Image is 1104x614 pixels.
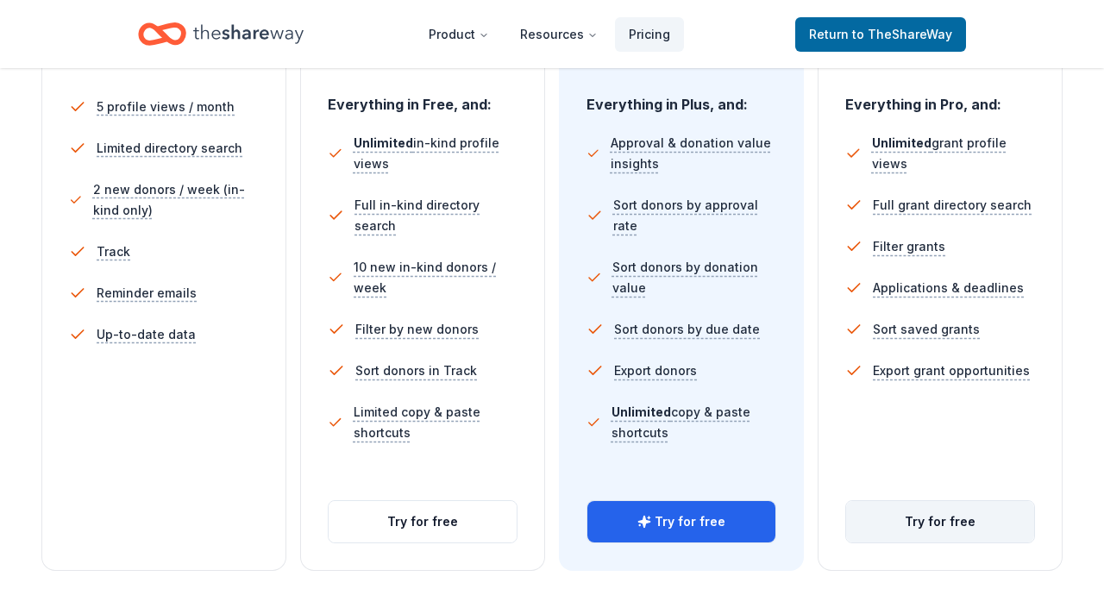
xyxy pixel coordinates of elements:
span: in-kind profile views [354,135,499,171]
span: Full grant directory search [873,195,1032,216]
span: Filter grants [873,236,945,257]
span: Unlimited [354,135,413,150]
button: Try for free [329,501,517,542]
span: copy & paste shortcuts [612,404,750,440]
span: Sort donors by approval rate [613,195,776,236]
span: Reminder emails [97,283,197,304]
span: Sort saved grants [873,319,980,340]
span: Unlimited [612,404,671,419]
button: Try for free [587,501,775,542]
span: Export grant opportunities [873,360,1030,381]
span: Limited directory search [97,138,242,159]
span: Up-to-date data [97,324,196,345]
button: Product [415,17,503,52]
nav: Main [415,14,684,54]
div: Everything in Pro, and: [845,79,1035,116]
span: Limited copy & paste shortcuts [354,402,517,443]
button: Resources [506,17,612,52]
span: Sort donors by donation value [612,257,776,298]
span: Full in-kind directory search [354,195,517,236]
span: Sort donors in Track [355,360,477,381]
span: Applications & deadlines [873,278,1024,298]
div: Everything in Plus, and: [586,79,776,116]
a: Returnto TheShareWay [795,17,966,52]
span: to TheShareWay [852,27,952,41]
a: Pricing [615,17,684,52]
a: Home [138,14,304,54]
span: Sort donors by due date [614,319,760,340]
span: Track [97,241,130,262]
span: grant profile views [872,135,1007,171]
span: 5 profile views / month [97,97,235,117]
span: Filter by new donors [355,319,479,340]
span: Approval & donation value insights [611,133,776,174]
span: 10 new in-kind donors / week [354,257,517,298]
button: Try for free [846,501,1034,542]
span: Export donors [614,360,697,381]
span: Return [809,24,952,45]
span: Unlimited [872,135,931,150]
div: Everything in Free, and: [328,79,517,116]
span: 2 new donors / week (in-kind only) [93,179,259,221]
